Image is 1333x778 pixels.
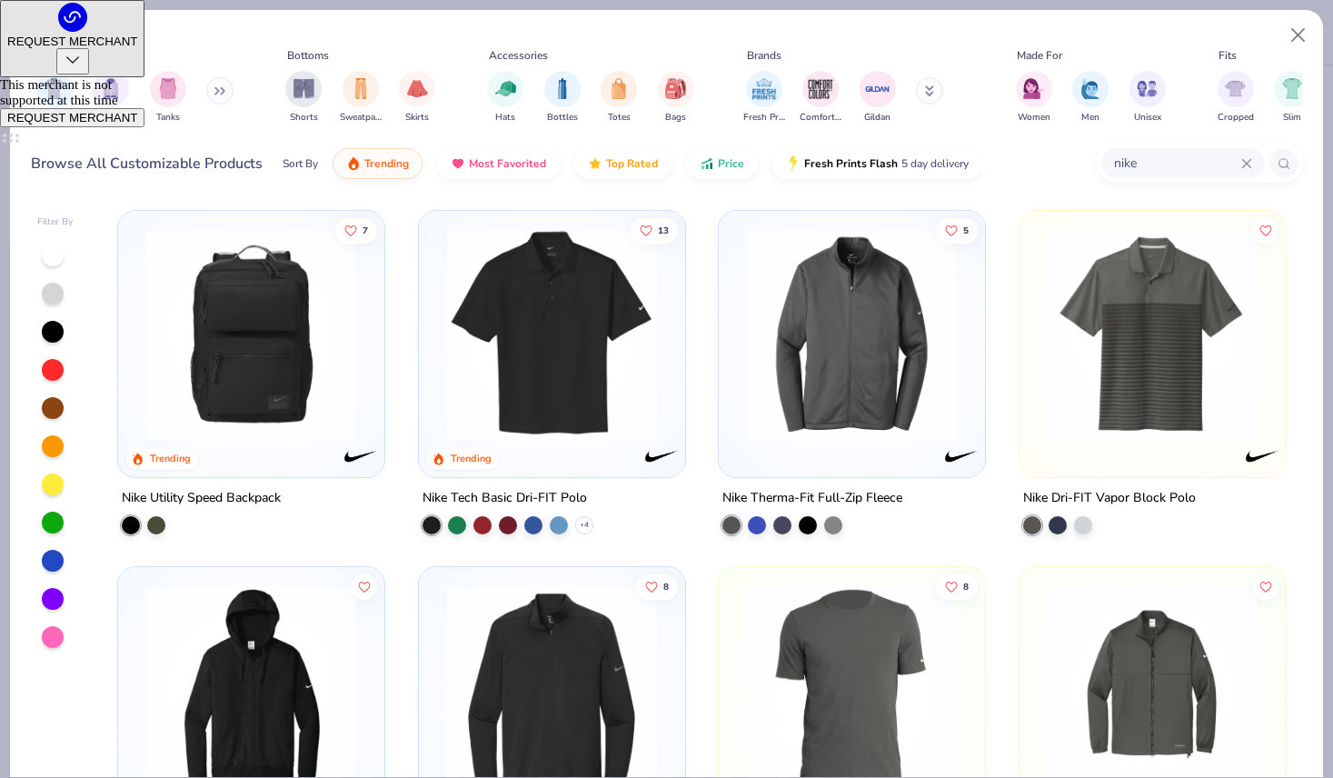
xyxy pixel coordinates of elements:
span: Price [718,156,744,171]
button: Like [936,217,978,243]
button: Like [352,574,377,599]
div: Browse All Customizable Products [31,153,263,175]
img: Nike logo [1243,437,1279,474]
button: Like [1253,217,1278,243]
button: Like [636,574,678,599]
button: Price [686,148,758,179]
span: Most Favorited [469,156,546,171]
div: Sort By [283,155,318,172]
img: Nike logo [343,437,379,474]
button: Like [335,217,377,243]
img: a7efb54e-6a7a-4416-9366-1fb0af6be98e [1038,229,1267,441]
img: most_fav.gif [451,156,465,171]
div: Nike Tech Basic Dri-FIT Polo [423,486,587,509]
img: Nike logo [642,437,679,474]
span: + 4 [580,519,589,530]
span: 8 [663,582,669,591]
span: 8 [963,582,969,591]
span: 5 [963,225,969,234]
div: Nike Utility Speed Backpack [122,486,281,509]
input: Try "T-Shirt" [1112,153,1241,174]
button: Like [936,574,978,599]
span: 5 day delivery [901,154,969,175]
img: trending.gif [346,156,361,171]
span: Top Rated [606,156,658,171]
span: 13 [658,225,669,234]
button: Like [1253,574,1278,599]
img: Nike logo [943,437,980,474]
span: Trending [364,156,409,171]
div: Nike Dri-FIT Vapor Block Polo [1023,486,1196,509]
span: 7 [363,225,368,234]
img: 40887cfb-d8e3-47e6-91d9-601d6ca00187 [136,229,365,441]
button: Most Favorited [437,148,560,179]
img: 0d2c1a10-c413-45e0-a443-739574bcb22f [737,229,966,441]
button: Trending [333,148,423,179]
button: Fresh Prints Flash5 day delivery [772,148,982,179]
img: 21a96ec8-769c-4fbe-b433-59540745f6ec [666,229,895,441]
div: Filter By [37,215,74,229]
img: 64756ea5-4699-42a2-b186-d8e4593bce77 [437,229,666,441]
button: Top Rated [574,148,671,179]
img: TopRated.gif [588,156,602,171]
div: Nike Therma-Fit Full-Zip Fleece [722,486,902,509]
button: Like [631,217,678,243]
span: Fresh Prints Flash [804,156,898,171]
img: flash.gif [786,156,801,171]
